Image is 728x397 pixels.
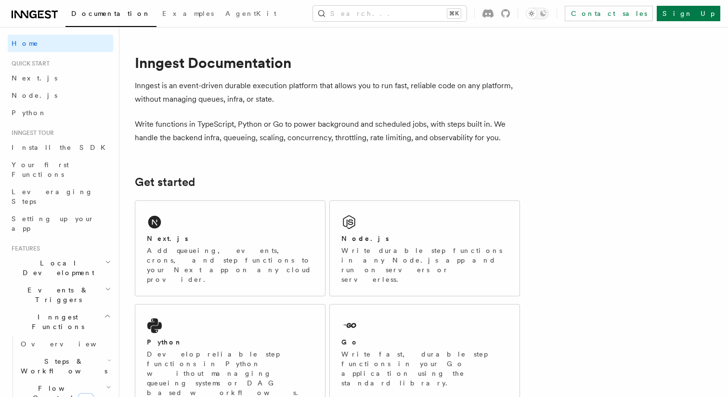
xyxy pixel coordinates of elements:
[341,246,508,284] p: Write durable step functions in any Node.js app and run on servers or serverless.
[12,74,57,82] span: Next.js
[341,349,508,388] p: Write fast, durable step functions in your Go application using the standard library.
[8,245,40,252] span: Features
[135,175,195,189] a: Get started
[8,35,113,52] a: Home
[12,161,69,178] span: Your first Functions
[8,60,50,67] span: Quick start
[8,129,54,137] span: Inngest tour
[341,337,359,347] h2: Go
[135,200,325,296] a: Next.jsAdd queueing, events, crons, and step functions to your Next app on any cloud provider.
[71,10,151,17] span: Documentation
[8,254,113,281] button: Local Development
[65,3,156,27] a: Documentation
[12,39,39,48] span: Home
[17,335,113,353] a: Overview
[447,9,461,18] kbd: ⌘K
[8,156,113,183] a: Your first Functions
[147,337,182,347] h2: Python
[135,118,520,145] p: Write functions in TypeScript, Python or Go to power background and scheduled jobs, with steps bu...
[147,234,188,243] h2: Next.js
[8,308,113,335] button: Inngest Functions
[12,144,111,151] span: Install the SDK
[8,285,105,304] span: Events & Triggers
[8,87,113,104] a: Node.js
[12,109,47,117] span: Python
[8,104,113,121] a: Python
[135,79,520,106] p: Inngest is an event-driven durable execution platform that allows you to run fast, reliable code ...
[8,258,105,278] span: Local Development
[8,312,104,331] span: Inngest Functions
[8,69,113,87] a: Next.js
[8,210,113,237] a: Setting up your app
[8,139,113,156] a: Install the SDK
[21,340,120,348] span: Overview
[225,10,276,17] span: AgentKit
[8,281,113,308] button: Events & Triggers
[162,10,214,17] span: Examples
[17,357,107,376] span: Steps & Workflows
[329,200,520,296] a: Node.jsWrite durable step functions in any Node.js app and run on servers or serverless.
[657,6,720,21] a: Sign Up
[12,188,93,205] span: Leveraging Steps
[220,3,282,26] a: AgentKit
[135,54,520,71] h1: Inngest Documentation
[8,183,113,210] a: Leveraging Steps
[147,246,313,284] p: Add queueing, events, crons, and step functions to your Next app on any cloud provider.
[565,6,653,21] a: Contact sales
[526,8,549,19] button: Toggle dark mode
[313,6,467,21] button: Search...⌘K
[12,92,57,99] span: Node.js
[156,3,220,26] a: Examples
[17,353,113,380] button: Steps & Workflows
[12,215,94,232] span: Setting up your app
[341,234,389,243] h2: Node.js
